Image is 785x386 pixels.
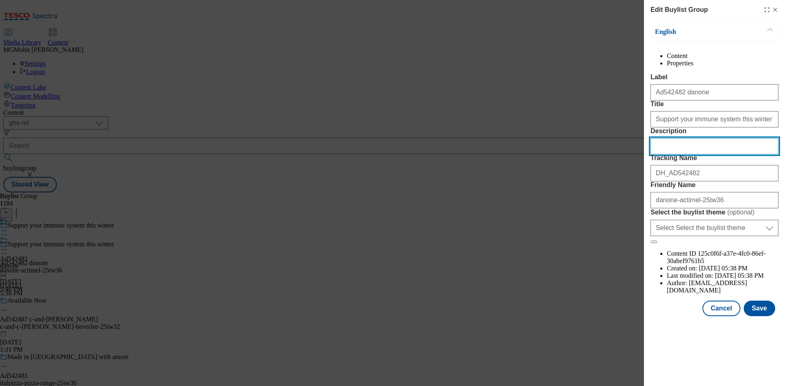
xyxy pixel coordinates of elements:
label: Description [650,127,778,135]
li: Author: [667,279,778,294]
input: Enter Tracking Name [650,165,778,181]
li: Last modified on: [667,272,778,279]
span: ( optional ) [727,209,755,216]
label: Select the buylist theme [650,208,778,216]
p: English [655,28,741,36]
li: Created on: [667,265,778,272]
h4: Edit Buylist Group [650,5,708,15]
button: Cancel [702,301,740,316]
span: [DATE] 05:38 PM [699,265,747,272]
label: Tracking Name [650,154,778,162]
input: Enter Description [650,138,778,154]
input: Enter Label [650,84,778,100]
li: Content ID [667,250,778,265]
label: Label [650,74,778,81]
input: Enter Friendly Name [650,192,778,208]
label: Friendly Name [650,181,778,189]
span: [DATE] 05:38 PM [715,272,764,279]
span: [EMAIL_ADDRESS][DOMAIN_NAME] [667,279,747,294]
li: Properties [667,60,778,67]
li: Content [667,52,778,60]
span: 125c0f6f-a37e-4fc0-86ef-30abef9761b5 [667,250,766,264]
label: Title [650,100,778,108]
input: Enter Title [650,111,778,127]
button: Save [744,301,775,316]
